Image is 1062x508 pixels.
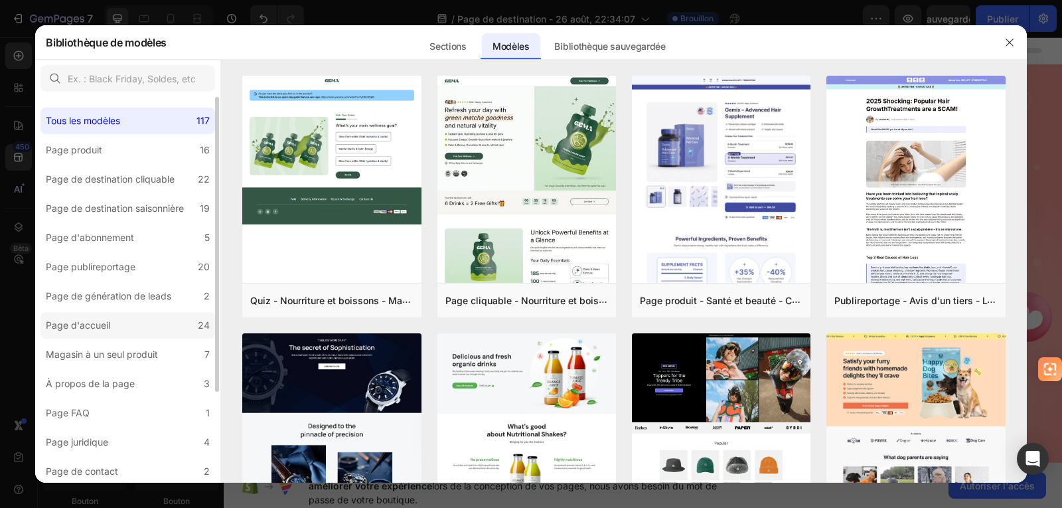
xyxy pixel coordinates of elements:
[200,144,210,155] font: 16
[640,294,885,306] font: Page produit - Santé et beauté - Complément capillaire
[204,436,210,448] font: 4
[198,173,210,185] font: 22
[46,290,171,301] font: Page de génération de leads
[204,378,210,389] font: 3
[46,36,167,49] font: Bibliothèque de modèles
[1017,443,1049,475] div: Ouvrir Intercom Messenger
[157,380,262,415] a: Get It Now
[430,79,829,440] img: Alt Image
[11,318,408,347] p: UP TO 50% ON PERFECT GIFT
[445,294,710,306] font: Page cliquable - Nourriture et boissons - Matcha Glow Shot
[11,106,408,129] p: ROSE TEDDY BEAR
[204,290,210,301] font: 2
[46,173,175,185] font: Page de destination cliquable
[46,261,135,272] font: Page publireportage
[46,349,158,360] font: Magasin à un seul produit
[198,319,210,331] font: 24
[554,41,665,52] font: Bibliothèque sauvegardée
[204,232,210,243] font: 5
[40,65,215,92] input: Ex. : Black Friday, Soldes, etc.
[242,76,421,224] img: quiz-1.png
[46,319,110,331] font: Page d'accueil
[46,466,118,477] font: Page de contact
[182,389,236,406] div: Get It Now
[46,203,184,214] font: Page de destination saisonnière
[46,407,90,418] font: Page FAQ
[429,41,466,52] font: Sections
[196,115,210,126] font: 117
[204,466,210,477] font: 2
[46,232,134,243] font: Page d'abonnement
[11,132,408,305] p: Valentine’s Day
[46,144,102,155] font: Page produit
[198,261,210,272] font: 20
[46,115,120,126] font: Tous les modèles
[200,203,210,214] font: 19
[206,407,210,418] font: 1
[46,436,108,448] font: Page juridique
[250,294,469,306] font: Quiz - Nourriture et boissons - Matcha Glow Shot
[46,378,135,389] font: À propos de la page
[493,41,530,52] font: Modèles
[204,349,210,360] font: 7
